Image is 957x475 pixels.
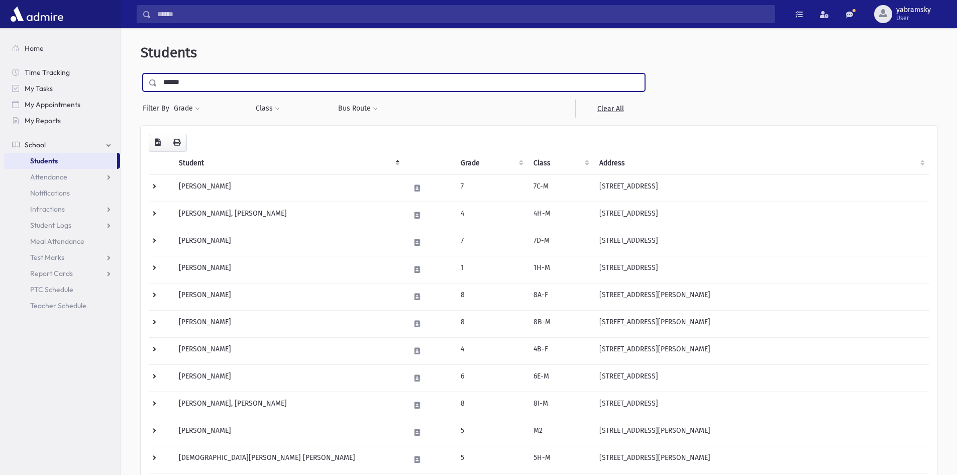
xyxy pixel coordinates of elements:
span: Time Tracking [25,68,70,77]
span: Attendance [30,172,67,181]
td: 6 [455,364,527,392]
a: Test Marks [4,249,120,265]
span: My Appointments [25,100,80,109]
td: 7 [455,174,527,202]
span: Students [141,44,197,61]
span: Student Logs [30,221,71,230]
img: AdmirePro [8,4,66,24]
td: [STREET_ADDRESS] [593,202,929,229]
th: Student: activate to sort column descending [173,152,404,175]
td: [STREET_ADDRESS][PERSON_NAME] [593,310,929,337]
td: [PERSON_NAME] [173,174,404,202]
th: Address: activate to sort column ascending [593,152,929,175]
span: Notifications [30,188,70,198]
td: [PERSON_NAME] [173,283,404,310]
button: Grade [173,100,200,118]
a: Meal Attendance [4,233,120,249]
td: 8B-M [527,310,594,337]
span: Meal Attendance [30,237,84,246]
button: Print [167,134,187,152]
td: 8 [455,392,527,419]
td: [PERSON_NAME], [PERSON_NAME] [173,392,404,419]
a: Students [4,153,117,169]
button: Bus Route [338,100,378,118]
td: 7D-M [527,229,594,256]
td: M2 [527,419,594,446]
td: [PERSON_NAME] [173,419,404,446]
td: [STREET_ADDRESS] [593,364,929,392]
td: [STREET_ADDRESS] [593,256,929,283]
td: [PERSON_NAME] [173,364,404,392]
span: School [25,140,46,149]
td: 4H-M [527,202,594,229]
td: 5 [455,446,527,473]
td: [DEMOGRAPHIC_DATA][PERSON_NAME] [PERSON_NAME] [173,446,404,473]
td: 4 [455,202,527,229]
span: Filter By [143,103,173,114]
span: Home [25,44,44,53]
a: Notifications [4,185,120,201]
td: 5 [455,419,527,446]
a: Teacher Schedule [4,298,120,314]
span: My Reports [25,116,61,125]
td: [PERSON_NAME] [173,229,404,256]
td: [STREET_ADDRESS] [593,392,929,419]
a: My Tasks [4,80,120,97]
a: PTC Schedule [4,281,120,298]
td: [STREET_ADDRESS][PERSON_NAME] [593,419,929,446]
td: 1H-M [527,256,594,283]
a: Attendance [4,169,120,185]
td: [PERSON_NAME] [173,337,404,364]
span: User [896,14,931,22]
td: [STREET_ADDRESS][PERSON_NAME] [593,337,929,364]
td: 7C-M [527,174,594,202]
td: [STREET_ADDRESS][PERSON_NAME] [593,283,929,310]
a: Home [4,40,120,56]
td: 1 [455,256,527,283]
td: [PERSON_NAME] [173,310,404,337]
a: Time Tracking [4,64,120,80]
span: yabramsky [896,6,931,14]
span: PTC Schedule [30,285,73,294]
span: Report Cards [30,269,73,278]
td: 8A-F [527,283,594,310]
a: My Reports [4,113,120,129]
td: [STREET_ADDRESS][PERSON_NAME] [593,446,929,473]
span: My Tasks [25,84,53,93]
a: Student Logs [4,217,120,233]
button: CSV [149,134,167,152]
a: Report Cards [4,265,120,281]
a: Clear All [575,100,645,118]
td: 6E-M [527,364,594,392]
td: 4 [455,337,527,364]
td: 8 [455,283,527,310]
td: 8I-M [527,392,594,419]
span: Test Marks [30,253,64,262]
td: [STREET_ADDRESS] [593,229,929,256]
td: [PERSON_NAME] [173,256,404,283]
input: Search [151,5,775,23]
a: Infractions [4,201,120,217]
a: My Appointments [4,97,120,113]
span: Infractions [30,205,65,214]
td: 8 [455,310,527,337]
th: Class: activate to sort column ascending [527,152,594,175]
td: 4B-F [527,337,594,364]
a: School [4,137,120,153]
td: 7 [455,229,527,256]
button: Class [255,100,280,118]
td: [PERSON_NAME], [PERSON_NAME] [173,202,404,229]
th: Grade: activate to sort column ascending [455,152,527,175]
span: Students [30,156,58,165]
td: 5H-M [527,446,594,473]
span: Teacher Schedule [30,301,86,310]
td: [STREET_ADDRESS] [593,174,929,202]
